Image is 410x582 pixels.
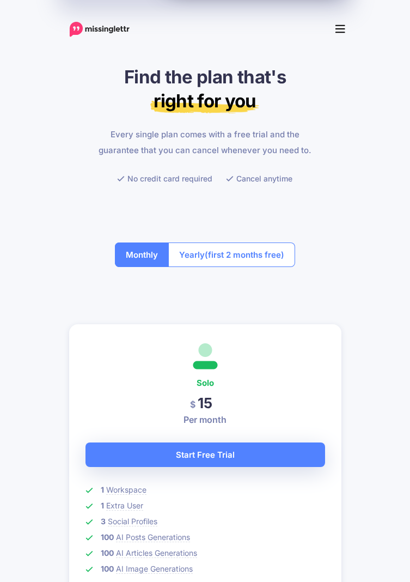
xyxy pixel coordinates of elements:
[106,501,143,511] span: Extra User
[328,18,352,40] button: Menu
[85,375,325,391] h4: Solo
[69,21,130,38] a: Home
[198,395,212,411] span: 15
[108,517,157,526] span: Social Profiles
[106,485,146,495] span: Workspace
[117,172,212,185] li: No credit card required
[101,517,106,526] b: 3
[150,90,259,115] mark: right for you
[115,242,169,267] button: Monthly
[101,532,114,542] b: 100
[101,501,104,510] b: 1
[116,532,190,542] span: AI Posts Generations
[116,564,193,574] span: AI Image Generations
[101,548,114,557] b: 100
[101,485,104,494] b: 1
[190,392,195,417] span: $
[226,172,292,185] li: Cancel anytime
[69,65,341,113] h1: Find the plan that's
[168,242,295,267] button: Yearly(first 2 months free)
[205,246,284,263] span: (first 2 months free)
[85,413,325,426] p: Per month
[101,564,114,573] b: 100
[85,442,325,467] a: Start Free Trial
[116,548,197,558] span: AI Articles Generations
[93,126,317,158] p: Every single plan comes with a free trial and the guarantee that you can cancel whenever you need...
